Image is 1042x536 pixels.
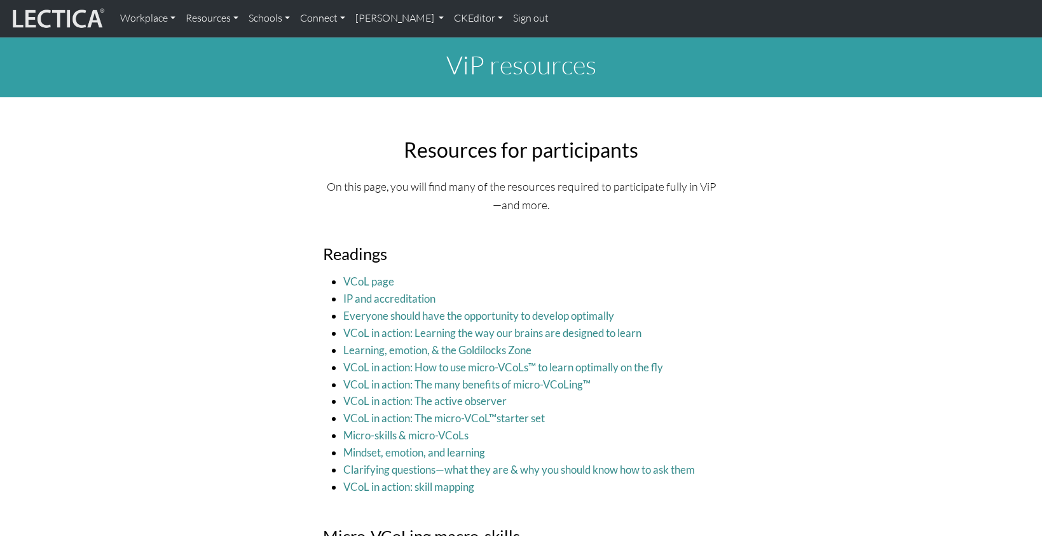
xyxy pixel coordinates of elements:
[323,177,720,213] p: On this page, you will find many of the resources required to participate fully in ViP—and more.
[343,292,435,305] a: IP and accreditation
[343,343,531,357] a: Learning, emotion, & the Goldilocks Zone
[343,463,695,476] a: Clarifying questions—what they are & why you should know how to ask them
[343,361,663,374] a: VCoL in action: How to use micro-VCoLs™ to learn optimally on the fly
[489,411,497,425] a: ™
[343,326,641,340] a: VCoL in action: Learning the way our brains are designed to learn
[115,5,181,32] a: Workplace
[343,394,507,408] a: VCoL in action: The active observer
[243,5,295,32] a: Schools
[343,411,489,425] a: VCoL in action: The micro-VCoL
[449,5,508,32] a: CKEditor
[343,429,469,442] a: Micro-skills & micro-VCoLs
[323,138,720,162] h2: Resources for participants
[181,5,243,32] a: Resources
[508,5,554,32] a: Sign out
[343,446,485,459] a: Mindset, emotion, and learning
[350,5,449,32] a: [PERSON_NAME]
[343,378,583,391] a: VCoL in action: The many benefits of micro-VCoLing
[343,309,614,322] a: Everyone should have the opportunity to develop optimally
[10,6,105,31] img: lecticalive
[343,275,394,288] a: VCoL page
[109,50,933,80] h1: ViP resources
[323,244,720,264] h3: Readings
[343,480,474,493] a: VCoL in action: skill mapping
[583,378,591,391] a: ™
[497,411,545,425] a: starter set
[295,5,350,32] a: Connect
